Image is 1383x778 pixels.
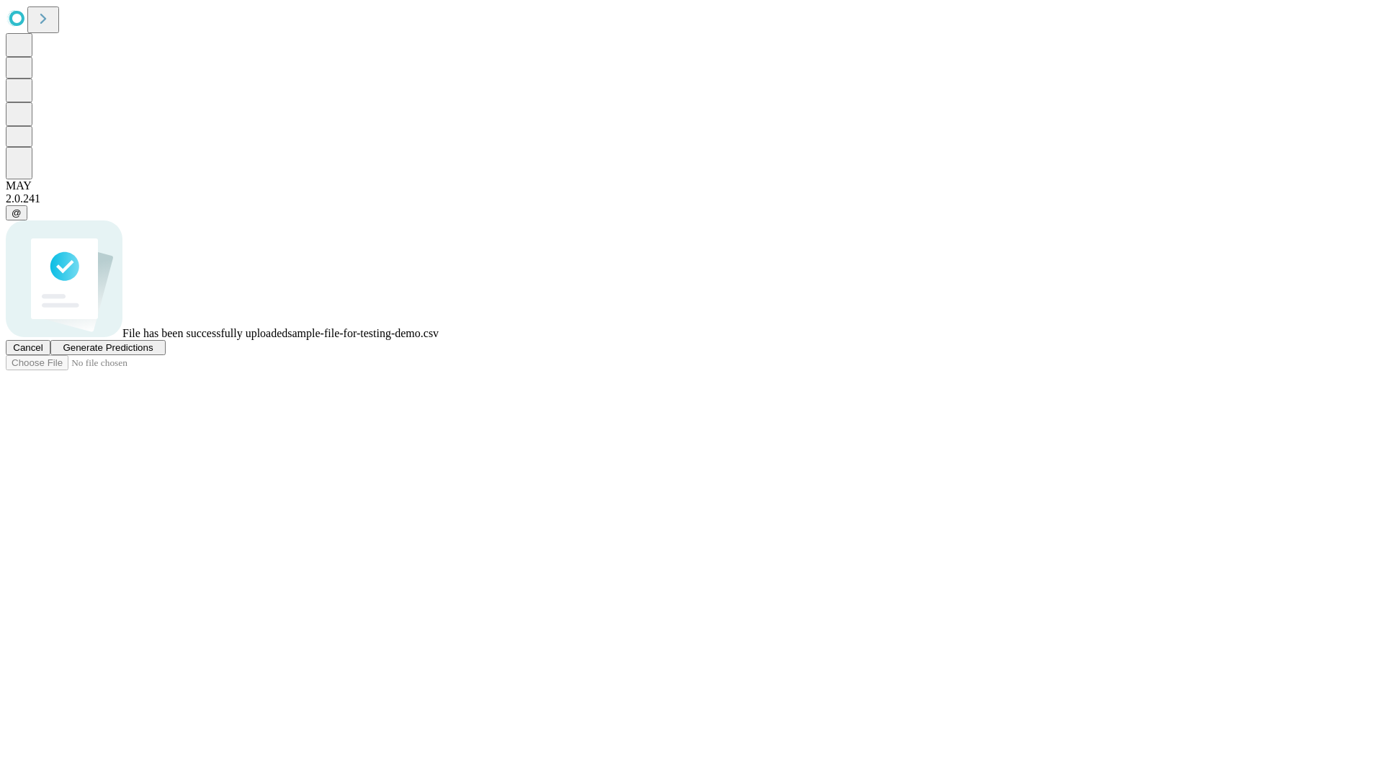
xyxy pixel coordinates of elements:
span: sample-file-for-testing-demo.csv [287,327,439,339]
button: Generate Predictions [50,340,166,355]
div: MAY [6,179,1377,192]
button: Cancel [6,340,50,355]
button: @ [6,205,27,220]
span: @ [12,207,22,218]
span: Generate Predictions [63,342,153,353]
span: File has been successfully uploaded [122,327,287,339]
span: Cancel [13,342,43,353]
div: 2.0.241 [6,192,1377,205]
